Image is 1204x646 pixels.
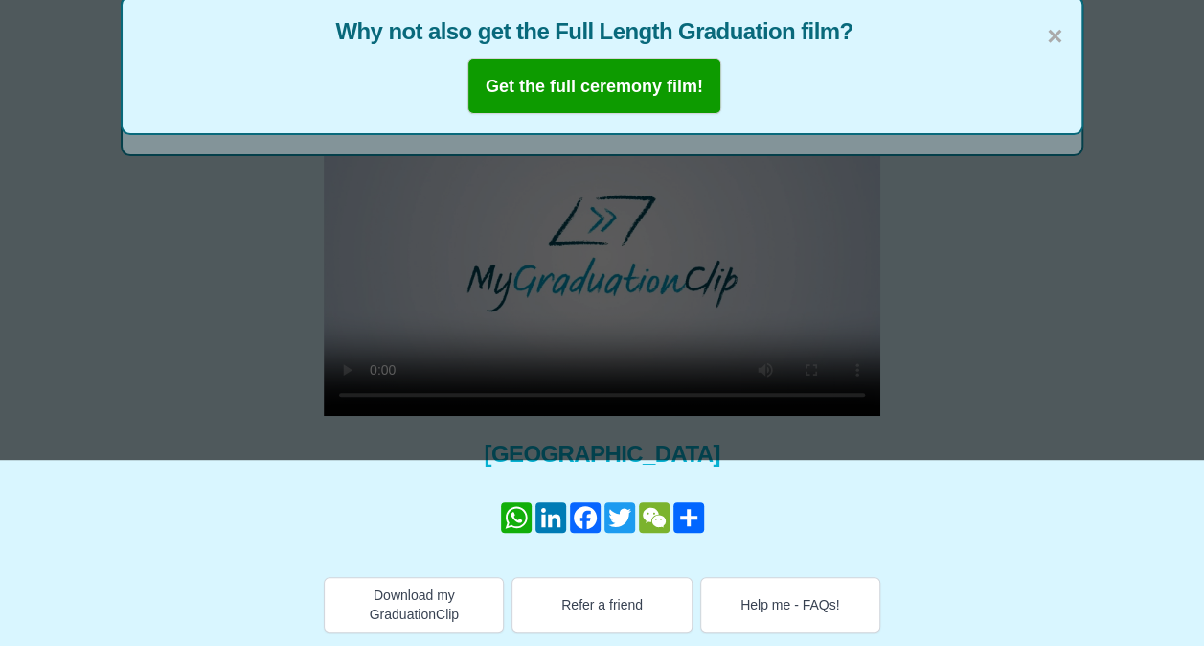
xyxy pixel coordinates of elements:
button: Refer a friend [511,577,692,633]
span: × [1047,16,1062,57]
a: Share [671,502,706,533]
a: Facebook [568,502,602,533]
a: LinkedIn [534,502,568,533]
a: WeChat [637,502,671,533]
button: Get the full ceremony film! [467,58,721,114]
span: Why not also get the Full Length Graduation film? [142,16,1063,47]
a: Twitter [602,502,637,533]
a: WhatsApp [499,502,534,533]
b: Get the full ceremony film! [486,77,703,96]
button: Download my GraduationClip [324,577,504,633]
button: Help me - FAQs! [700,577,880,633]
